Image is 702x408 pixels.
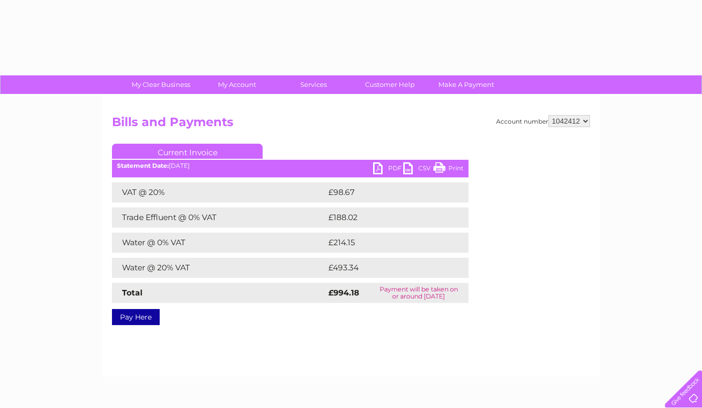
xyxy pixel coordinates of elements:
h2: Bills and Payments [112,115,590,134]
a: Pay Here [112,309,160,325]
strong: Total [122,288,143,297]
td: Water @ 0% VAT [112,233,326,253]
a: Customer Help [348,75,431,94]
a: PDF [373,162,403,177]
a: CSV [403,162,433,177]
td: £98.67 [326,182,449,202]
b: Statement Date: [117,162,169,169]
td: VAT @ 20% [112,182,326,202]
a: My Clear Business [120,75,202,94]
strong: £994.18 [328,288,359,297]
td: Water @ 20% VAT [112,258,326,278]
div: [DATE] [112,162,469,169]
td: Payment will be taken on or around [DATE] [369,283,469,303]
a: Make A Payment [425,75,508,94]
td: Trade Effluent @ 0% VAT [112,208,326,228]
a: Services [272,75,355,94]
td: £188.02 [326,208,450,228]
td: £214.15 [326,233,449,253]
a: Print [433,162,463,177]
a: Current Invoice [112,144,263,159]
td: £493.34 [326,258,451,278]
div: Account number [496,115,590,127]
a: My Account [196,75,279,94]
